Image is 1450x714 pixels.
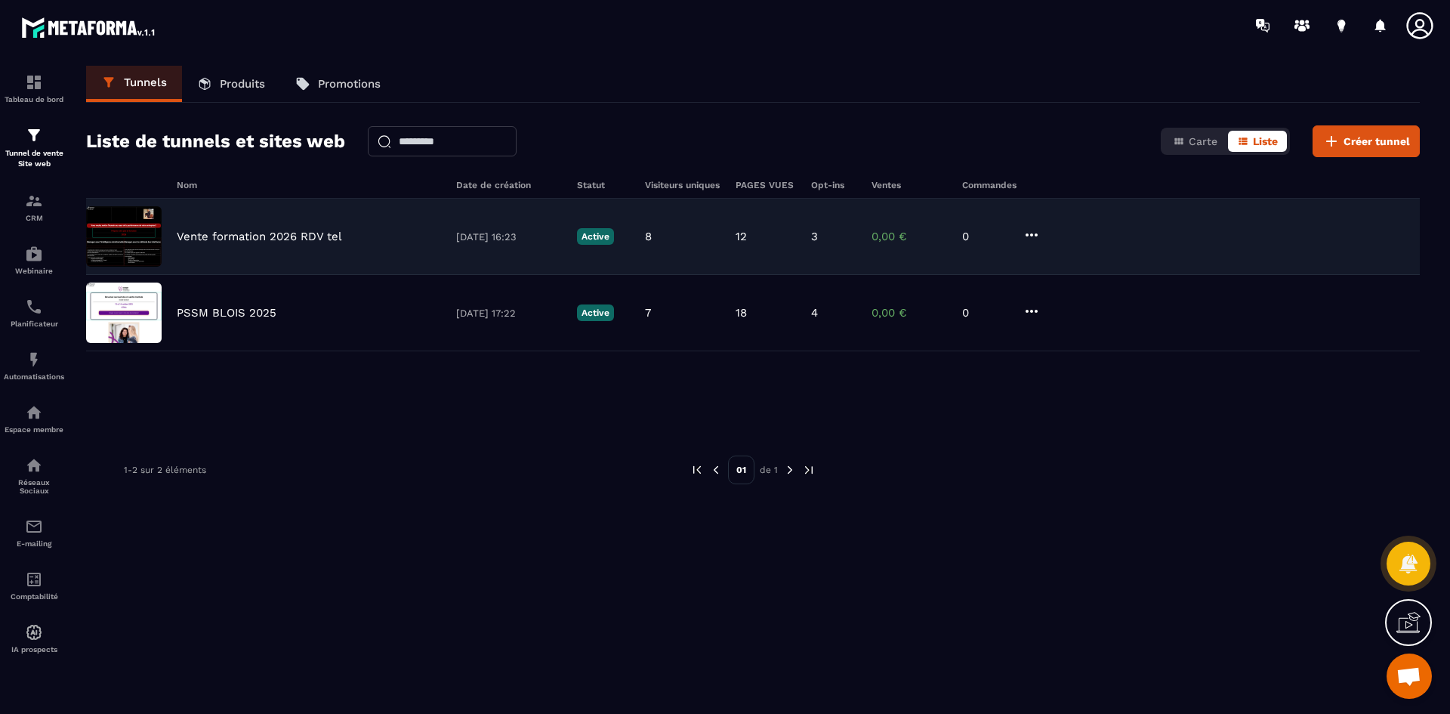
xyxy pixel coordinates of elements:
p: 18 [736,306,747,320]
h6: Ventes [872,180,947,190]
img: email [25,518,43,536]
p: Tunnel de vente Site web [4,148,64,169]
img: prev [690,463,704,477]
img: formation [25,192,43,210]
img: prev [709,463,723,477]
a: social-networksocial-networkRéseaux Sociaux [4,445,64,506]
img: automations [25,623,43,641]
button: Carte [1164,131,1226,152]
img: logo [21,14,157,41]
button: Liste [1228,131,1287,152]
h6: Commandes [962,180,1017,190]
a: Produits [182,66,280,102]
img: formation [25,126,43,144]
p: 12 [736,230,747,243]
p: [DATE] 17:22 [456,308,562,319]
h6: Nom [177,180,441,190]
a: accountantaccountantComptabilité [4,559,64,612]
a: formationformationTunnel de vente Site web [4,115,64,181]
p: 7 [645,306,651,320]
button: Créer tunnel [1313,125,1420,157]
a: formationformationTableau de bord [4,62,64,115]
p: CRM [4,214,64,222]
h6: Visiteurs uniques [645,180,720,190]
p: PSSM BLOIS 2025 [177,306,276,320]
p: E-mailing [4,539,64,548]
p: 8 [645,230,652,243]
p: Planificateur [4,320,64,328]
img: scheduler [25,298,43,316]
p: de 1 [760,464,778,476]
a: formationformationCRM [4,181,64,233]
p: 3 [811,230,818,243]
p: 0 [962,306,1007,320]
a: Tunnels [86,66,182,102]
h6: Opt-ins [811,180,856,190]
a: automationsautomationsWebinaire [4,233,64,286]
h6: Statut [577,180,630,190]
p: Comptabilité [4,592,64,601]
p: Espace membre [4,425,64,434]
p: Webinaire [4,267,64,275]
img: formation [25,73,43,91]
a: Promotions [280,66,396,102]
p: [DATE] 16:23 [456,231,562,243]
p: Tunnels [124,76,167,89]
img: automations [25,245,43,263]
p: 0,00 € [872,230,947,243]
img: image [86,206,162,267]
a: automationsautomationsAutomatisations [4,339,64,392]
a: emailemailE-mailing [4,506,64,559]
p: IA prospects [4,645,64,654]
img: automations [25,403,43,422]
p: 4 [811,306,818,320]
h2: Liste de tunnels et sites web [86,126,345,156]
p: Automatisations [4,372,64,381]
p: 0,00 € [872,306,947,320]
p: 1-2 sur 2 éléments [124,465,206,475]
a: schedulerschedulerPlanificateur [4,286,64,339]
p: Active [577,304,614,321]
h6: PAGES VUES [736,180,796,190]
p: Vente formation 2026 RDV tel [177,230,342,243]
span: Carte [1189,135,1217,147]
p: Produits [220,77,265,91]
span: Liste [1253,135,1278,147]
p: 0 [962,230,1007,243]
p: Réseaux Sociaux [4,478,64,495]
p: Tableau de bord [4,95,64,104]
img: automations [25,351,43,369]
a: automationsautomationsEspace membre [4,392,64,445]
img: accountant [25,570,43,589]
img: social-network [25,456,43,474]
img: image [86,283,162,343]
p: Active [577,228,614,245]
a: Ouvrir le chat [1387,654,1432,699]
span: Créer tunnel [1344,134,1410,149]
img: next [783,463,797,477]
h6: Date de création [456,180,562,190]
p: 01 [728,456,754,484]
img: next [802,463,816,477]
p: Promotions [318,77,381,91]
